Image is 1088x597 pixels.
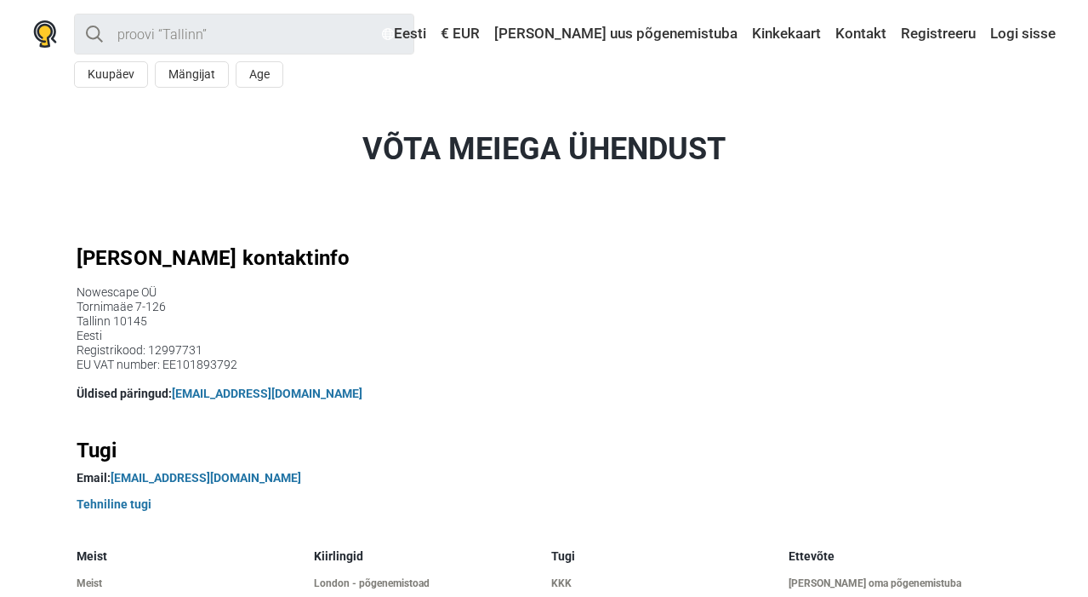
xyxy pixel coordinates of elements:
[33,20,57,48] img: Nowescape logo
[748,19,825,49] a: Kinkekaart
[172,387,362,400] a: [EMAIL_ADDRESS][DOMAIN_NAME]
[789,549,1012,564] h5: Ettevõte
[77,577,300,590] a: Meist
[77,285,1012,300] li: Nowescape OÜ
[77,469,1012,487] p: Email:
[74,14,414,55] input: proovi “Tallinn”
[155,61,229,88] button: Mängijat
[77,343,1012,358] li: Registrikood: 12997731
[77,358,1012,372] li: EU VAT number: EE101893792
[382,28,394,40] img: Eesti
[789,577,1012,590] a: [PERSON_NAME] oma põgenemistuba
[77,437,1012,465] h2: Tugi
[236,61,283,88] button: Age
[378,19,430,49] a: Eesti
[490,19,742,49] a: [PERSON_NAME] uus põgenemistuba
[77,497,151,511] a: Tehniline tugi
[831,19,891,49] a: Kontakt
[77,385,1012,403] p: Üldised päringud:
[551,577,775,590] a: KKK
[77,300,1012,314] li: Tornimaäe 7-126
[986,19,1056,49] a: Logi sisse
[551,549,775,564] h5: Tugi
[111,471,301,485] a: [EMAIL_ADDRESS][DOMAIN_NAME]
[74,61,148,88] button: Kuupäev
[77,127,1012,171] h1: Võta meiega ühendust
[77,549,300,564] h5: Meist
[77,244,1012,273] h2: [PERSON_NAME] kontaktinfo
[77,329,1012,343] li: Eesti
[77,314,1012,329] li: Tallinn 10145
[314,549,538,564] h5: Kiirlingid
[436,19,484,49] a: € EUR
[314,577,538,590] a: London - põgenemistoad
[897,19,980,49] a: Registreeru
